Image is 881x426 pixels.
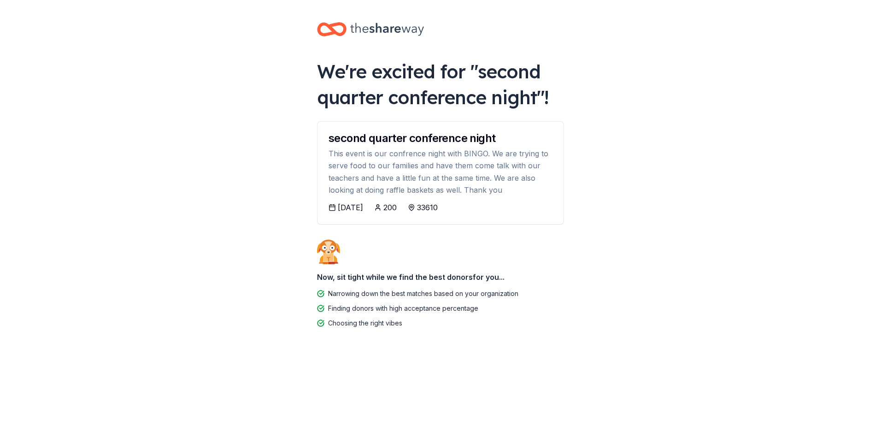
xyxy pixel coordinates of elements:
[317,268,564,286] div: Now, sit tight while we find the best donors for you...
[328,288,518,299] div: Narrowing down the best matches based on your organization
[317,239,340,264] img: Dog waiting patiently
[329,148,552,196] div: This event is our confrence night with BINGO. We are trying to serve food to our families and hav...
[417,202,438,213] div: 33610
[329,133,552,144] div: second quarter conference night
[338,202,363,213] div: [DATE]
[328,318,402,329] div: Choosing the right vibes
[383,202,397,213] div: 200
[328,303,478,314] div: Finding donors with high acceptance percentage
[317,59,564,110] div: We're excited for " second quarter conference night "!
